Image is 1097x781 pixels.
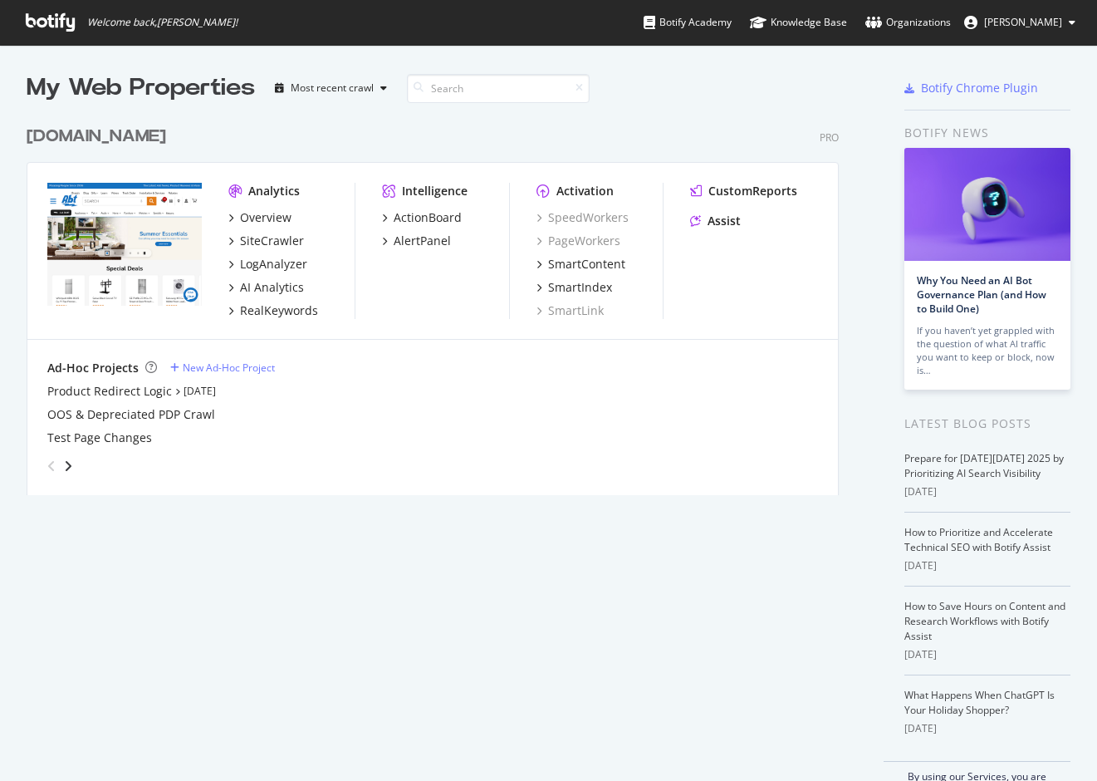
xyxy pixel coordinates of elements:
img: abt.com [47,183,202,306]
a: Overview [228,209,291,226]
input: Search [407,74,590,103]
div: My Web Properties [27,71,255,105]
div: [DATE] [904,558,1070,573]
div: ActionBoard [394,209,462,226]
a: AI Analytics [228,279,304,296]
div: angle-left [41,453,62,479]
img: Why You Need an AI Bot Governance Plan (and How to Build One) [904,148,1070,261]
div: SmartIndex [548,279,612,296]
a: ActionBoard [382,209,462,226]
div: Knowledge Base [750,14,847,31]
div: CustomReports [708,183,797,199]
div: angle-right [62,458,74,474]
button: [PERSON_NAME] [951,9,1089,36]
a: How to Save Hours on Content and Research Workflows with Botify Assist [904,599,1065,643]
div: LogAnalyzer [240,256,307,273]
div: Intelligence [402,183,468,199]
div: AI Analytics [240,279,304,296]
div: If you haven’t yet grappled with the question of what AI traffic you want to keep or block, now is… [917,324,1058,377]
div: Analytics [248,183,300,199]
div: New Ad-Hoc Project [183,361,275,375]
div: Organizations [865,14,951,31]
div: Ad-Hoc Projects [47,360,139,376]
a: SmartContent [536,256,625,273]
a: Product Redirect Logic [47,383,172,400]
div: [DATE] [904,484,1070,499]
div: Botify Chrome Plugin [921,80,1038,96]
div: Botify Academy [644,14,732,31]
div: Activation [556,183,614,199]
a: RealKeywords [228,302,318,319]
a: SmartIndex [536,279,612,296]
div: [DOMAIN_NAME] [27,125,166,149]
div: RealKeywords [240,302,318,319]
a: Botify Chrome Plugin [904,80,1038,96]
div: Botify news [904,124,1070,142]
div: SiteCrawler [240,233,304,249]
a: CustomReports [690,183,797,199]
div: SmartContent [548,256,625,273]
a: LogAnalyzer [228,256,307,273]
a: Test Page Changes [47,430,152,446]
div: [DATE] [904,647,1070,662]
div: [DATE] [904,721,1070,736]
a: SpeedWorkers [536,209,629,226]
a: [DATE] [184,384,216,398]
a: What Happens When ChatGPT Is Your Holiday Shopper? [904,688,1055,717]
div: Assist [708,213,741,229]
a: Prepare for [DATE][DATE] 2025 by Prioritizing AI Search Visibility [904,451,1064,480]
span: Welcome back, [PERSON_NAME] ! [87,16,238,29]
a: PageWorkers [536,233,620,249]
a: [DOMAIN_NAME] [27,125,173,149]
a: AlertPanel [382,233,451,249]
a: Why You Need an AI Bot Governance Plan (and How to Build One) [917,273,1046,316]
a: SiteCrawler [228,233,304,249]
div: grid [27,105,852,495]
div: Overview [240,209,291,226]
a: New Ad-Hoc Project [170,361,275,375]
a: SmartLink [536,302,604,319]
button: Most recent crawl [268,75,394,101]
a: How to Prioritize and Accelerate Technical SEO with Botify Assist [904,525,1053,554]
a: Assist [690,213,741,229]
div: Most recent crawl [291,83,374,93]
div: AlertPanel [394,233,451,249]
div: Latest Blog Posts [904,415,1070,433]
span: Sean Ryan [984,15,1062,29]
div: Pro [820,130,839,145]
a: OOS & Depreciated PDP Crawl [47,406,215,423]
